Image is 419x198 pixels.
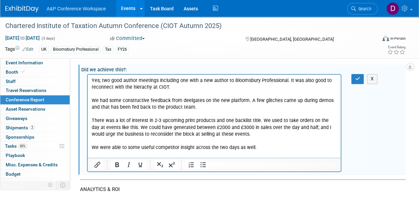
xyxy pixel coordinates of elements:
a: Sponsorships [0,133,70,142]
span: [DATE] [DATE] [5,35,40,41]
span: Sponsorships [6,134,34,140]
span: A&P Conference Workspace [47,6,106,11]
div: ANALYTICS & ROI [80,186,401,193]
button: Subscript [154,160,166,169]
iframe: Rich Text Area [88,75,341,158]
span: Shipments [6,125,35,130]
div: In-Person [390,36,406,41]
a: Staff [0,77,70,86]
div: Chartered Institute of Taxation Autumn Conference (CIOT Autumn 2025) [3,20,371,32]
button: Bold [111,160,123,169]
a: Budget [0,170,70,179]
div: UK [39,46,49,53]
span: [GEOGRAPHIC_DATA], [GEOGRAPHIC_DATA] [250,37,334,42]
span: Travel Reservations [6,88,46,93]
a: Asset Reservations [0,105,70,114]
span: Playbook [6,153,25,158]
button: Insert/edit link [92,160,103,169]
span: Conference Report [6,97,44,102]
span: ROI, Objectives & ROO [6,181,50,186]
div: Tax [103,46,113,53]
button: Numbered list [186,160,197,169]
span: 2 [30,125,35,130]
div: FY26 [116,46,129,53]
td: Personalize Event Tab Strip [45,181,56,189]
a: Conference Report [0,95,70,104]
img: Dave Wright [386,2,399,15]
i: Booth reservation complete [21,70,25,74]
a: Edit [22,47,33,52]
button: X [367,74,378,84]
a: Travel Reservations [0,86,70,95]
span: Asset Reservations [6,106,45,112]
span: Giveaways [6,116,27,121]
div: Event Rating [387,46,405,49]
a: Giveaways [0,114,70,123]
a: Playbook [0,151,70,160]
td: Tags [5,46,33,53]
span: Misc. Expenses & Credits [6,162,58,167]
a: ROI, Objectives & ROO [0,179,70,188]
span: Booth [6,69,26,75]
span: Search [356,6,371,11]
a: Misc. Expenses & Credits [0,160,70,169]
button: Underline [135,160,146,169]
div: Bloomsbury Professional [51,46,101,53]
button: Italic [123,160,134,169]
span: Budget [6,171,21,177]
span: 83% [18,144,27,149]
button: Committed [108,35,147,42]
td: Toggle Event Tabs [56,181,70,189]
a: Event Information [0,58,70,67]
span: Staff [6,79,16,84]
a: Search [347,3,378,15]
span: Tasks [5,143,27,149]
button: Bullet list [197,160,209,169]
img: ExhibitDay [5,6,39,12]
span: (3 days) [41,36,55,41]
span: to [19,35,26,41]
a: Tasks83% [0,142,70,151]
button: Superscript [166,160,177,169]
div: Event Format [347,35,406,45]
img: Format-Inperson.png [382,36,389,41]
a: Booth [0,68,70,77]
a: Shipments2 [0,123,70,132]
span: Event Information [6,60,43,65]
div: Did we achieve this?: [81,65,406,73]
